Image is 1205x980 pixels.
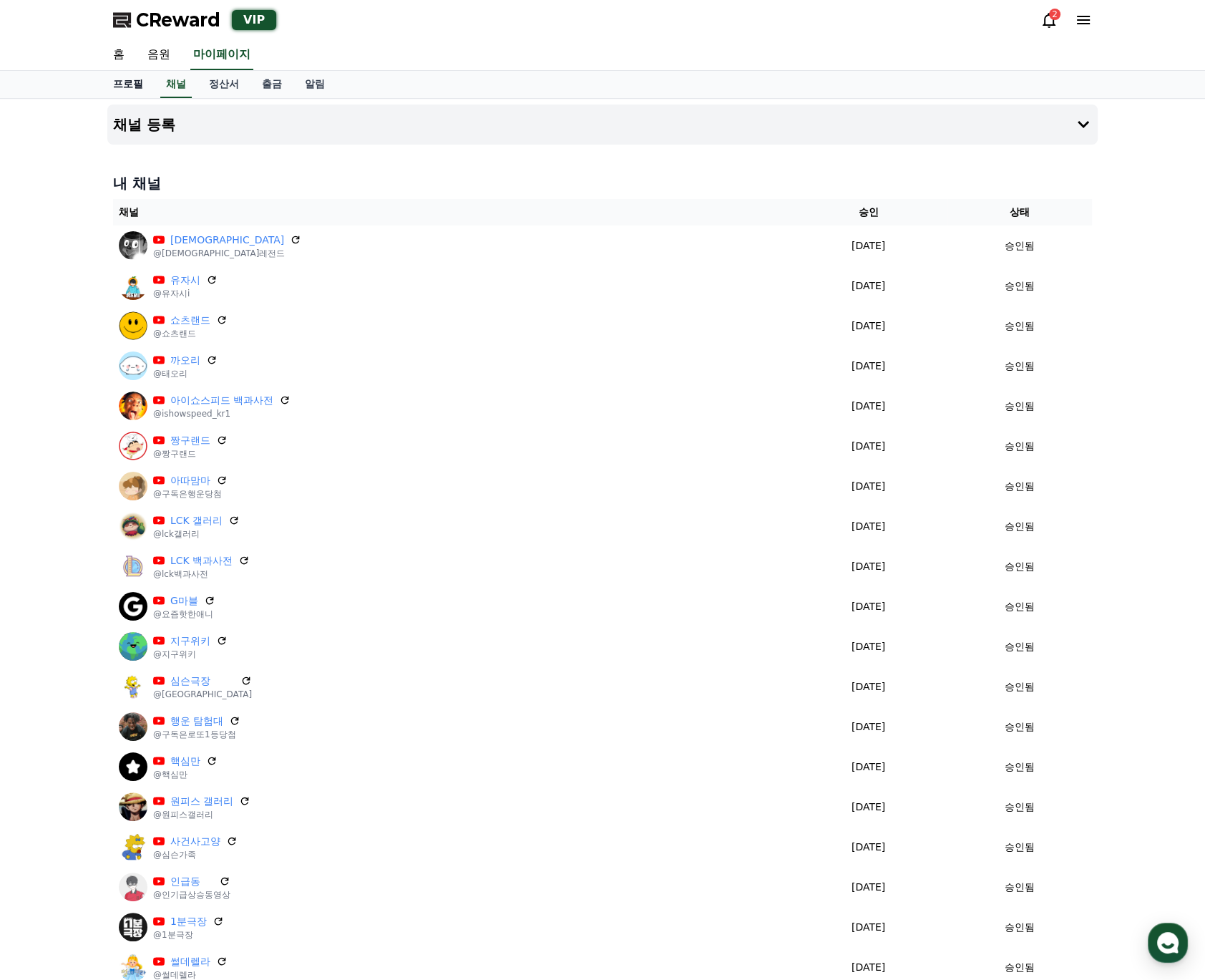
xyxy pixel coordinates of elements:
p: @짱구랜드 [153,448,228,460]
a: LCK 백과사전 [170,553,233,568]
a: [DEMOGRAPHIC_DATA] [170,233,284,248]
p: [DATE] [795,439,942,454]
img: 아따맘마 [119,472,147,500]
th: 승인 [789,199,947,225]
p: [DATE] [795,599,942,614]
img: 쇼츠랜드 [119,311,147,340]
div: 2 [1049,9,1060,20]
span: 설정 [221,475,238,487]
p: 승인됨 [1005,880,1035,895]
th: 상태 [947,199,1092,225]
p: 승인됨 [1005,439,1035,454]
p: [DATE] [795,479,942,494]
p: @쇼츠랜드 [153,328,228,339]
a: 쇼츠랜드 [170,313,210,328]
a: 출금 [250,71,293,98]
p: @원피스갤러리 [153,809,250,820]
span: CReward [136,9,220,31]
a: 아이쇼스피드 백과사전 [170,393,273,408]
img: 원피스 갤러리 [119,792,147,821]
a: 행운 탐험대 [170,714,223,729]
p: [DATE] [795,639,942,654]
p: @[DEMOGRAPHIC_DATA]레전드 [153,248,301,259]
p: @lck갤러리 [153,528,240,540]
p: 승인됨 [1005,599,1035,614]
p: 승인됨 [1005,238,1035,253]
p: [DATE] [795,960,942,975]
img: 심슨극장 [119,672,147,701]
a: G마블 [170,593,198,608]
img: 까오리 [119,351,147,380]
p: [DATE] [795,278,942,293]
a: 지구위키 [170,634,210,649]
span: 대화 [131,476,148,487]
p: [DATE] [795,519,942,534]
h4: 내 채널 [113,173,1092,193]
p: @lck백과사전 [153,568,250,580]
a: 음원 [136,40,182,70]
p: @태오리 [153,368,218,379]
p: 승인됨 [1005,679,1035,694]
p: [DATE] [795,840,942,855]
a: 2 [1040,11,1058,29]
a: 정산서 [197,71,250,98]
a: 짱구랜드 [170,433,210,448]
p: @핵심만 [153,769,218,780]
img: 지구위키 [119,632,147,661]
a: 마이페이지 [190,40,253,70]
img: G마블 [119,592,147,621]
p: 승인됨 [1005,760,1035,775]
span: 홈 [45,475,54,487]
p: [DATE] [795,760,942,775]
p: [DATE] [795,399,942,414]
p: 승인됨 [1005,719,1035,734]
p: 승인됨 [1005,840,1035,855]
img: 1분극장 [119,913,147,941]
p: [DATE] [795,920,942,935]
p: @구독은로또1등당첨 [153,729,240,740]
th: 채널 [113,199,789,225]
a: 핵심만 [170,754,200,769]
a: 설정 [185,454,275,490]
a: 원피스 갤러리 [170,794,233,809]
p: [DATE] [795,359,942,374]
a: CReward [113,9,220,31]
a: 심슨극장 [170,674,235,689]
p: @유자시i [153,288,218,299]
a: 홈 [4,454,94,490]
p: [DATE] [795,559,942,574]
h4: 채널 등록 [113,117,175,132]
p: 승인됨 [1005,519,1035,534]
img: 유자시 [119,271,147,300]
p: @인기급상승동영상 [153,889,230,901]
a: 썰데렐라 [170,954,210,969]
button: 채널 등록 [107,105,1098,145]
img: 아이쇼스피드 백과사전 [119,392,147,420]
p: 승인됨 [1005,559,1035,574]
img: 참교육 [119,231,147,260]
img: 핵심만 [119,752,147,781]
p: 승인됨 [1005,278,1035,293]
p: @요즘핫한애니 [153,608,215,620]
p: @구독은행운당첨 [153,488,228,500]
a: 홈 [102,40,136,70]
img: 인급동 [119,873,147,901]
a: LCK 갤러리 [170,513,223,528]
p: [DATE] [795,719,942,734]
p: @[GEOGRAPHIC_DATA] [153,689,252,700]
p: 승인됨 [1005,359,1035,374]
a: 까오리 [170,353,200,368]
img: 짱구랜드 [119,432,147,460]
p: @ishowspeed_kr1 [153,408,291,419]
p: @1분극장 [153,929,224,941]
a: 알림 [293,71,336,98]
p: 승인됨 [1005,960,1035,975]
img: 행운 탐험대 [119,712,147,741]
p: 승인됨 [1005,479,1035,494]
img: LCK 갤러리 [119,512,147,540]
p: 승인됨 [1005,920,1035,935]
div: VIP [232,10,276,30]
a: 사건사고양 [170,834,220,849]
p: 승인됨 [1005,399,1035,414]
p: [DATE] [795,238,942,253]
